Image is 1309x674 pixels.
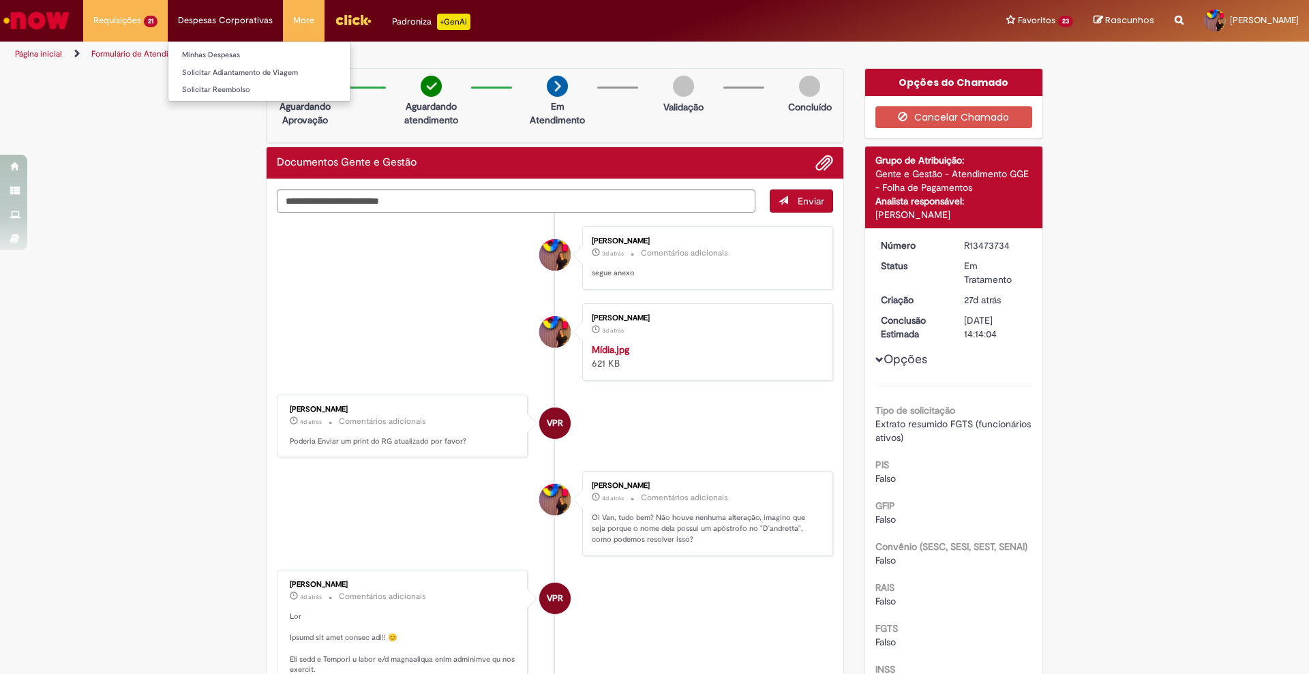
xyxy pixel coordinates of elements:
div: Agatha Montaldi De Carvalho [539,484,571,515]
span: Enviar [798,195,824,207]
span: VPR [547,407,563,440]
div: 02/09/2025 16:22:04 [964,293,1027,307]
span: Falso [875,636,896,648]
span: Extrato resumido FGTS (funcionários ativos) [875,418,1034,444]
b: FGTS [875,622,898,634]
p: Oi Van, tudo bem? Não houve nenhuma alteração, imagino que seja porque o nome dela possui um após... [592,512,819,545]
div: Em Tratamento [964,259,1027,286]
a: Mídia.jpg [592,343,629,356]
a: Minhas Despesas [168,48,350,63]
p: Poderia Enviar um print do RG atualizado por favor? [290,436,517,447]
b: RAIS [875,581,894,594]
span: [PERSON_NAME] [1230,14,1299,26]
b: PIS [875,459,889,471]
img: img-circle-grey.png [673,76,694,97]
div: Padroniza [392,14,470,30]
dt: Criação [871,293,954,307]
div: Analista responsável: [875,194,1033,208]
b: GFIP [875,500,895,512]
button: Enviar [770,189,833,213]
div: Opções do Chamado [865,69,1043,96]
time: 02/09/2025 16:22:04 [964,294,1001,306]
span: Requisições [93,14,141,27]
b: Tipo de solicitação [875,404,955,416]
div: Vanessa Paiva Ribeiro [539,408,571,439]
dt: Número [871,239,954,252]
span: Falso [875,595,896,607]
span: 21 [144,16,157,27]
div: [PERSON_NAME] [290,405,517,414]
p: segue anexo [592,268,819,279]
time: 25/09/2025 13:54:18 [602,494,624,502]
small: Comentários adicionais [641,247,728,259]
span: 4d atrás [300,593,322,601]
time: 26/09/2025 14:27:14 [602,249,624,258]
b: Convênio (SESC, SESI, SEST, SENAI) [875,540,1027,553]
div: Grupo de Atribuição: [875,153,1033,167]
span: 23 [1058,16,1073,27]
span: 3d atrás [602,326,624,335]
div: [PERSON_NAME] [592,482,819,490]
small: Comentários adicionais [641,492,728,504]
span: Rascunhos [1105,14,1154,27]
div: Agatha Montaldi De Carvalho [539,239,571,271]
div: Agatha Montaldi De Carvalho [539,316,571,348]
a: Rascunhos [1094,14,1154,27]
span: VPR [547,582,563,615]
p: Concluído [788,100,832,114]
span: Falso [875,513,896,525]
a: Solicitar Adiantamento de Viagem [168,65,350,80]
a: Solicitar Reembolso [168,82,350,97]
ul: Despesas Corporativas [168,41,351,102]
div: [PERSON_NAME] [592,314,819,322]
a: Formulário de Atendimento [91,48,192,59]
button: Cancelar Chamado [875,106,1033,128]
img: arrow-next.png [547,76,568,97]
span: Despesas Corporativas [178,14,273,27]
p: Aguardando atendimento [398,99,464,127]
span: 4d atrás [602,494,624,502]
div: [DATE] 14:14:04 [964,313,1027,341]
span: Favoritos [1018,14,1055,27]
button: Adicionar anexos [815,154,833,172]
time: 25/09/2025 13:58:08 [300,418,322,426]
div: [PERSON_NAME] [290,581,517,589]
img: check-circle-green.png [421,76,442,97]
small: Comentários adicionais [339,591,426,602]
span: 3d atrás [602,249,624,258]
small: Comentários adicionais [339,416,426,427]
img: click_logo_yellow_360x200.png [335,10,372,30]
p: +GenAi [437,14,470,30]
h2: Documentos Gente e Gestão Histórico de tíquete [277,157,417,169]
dt: Status [871,259,954,273]
span: 27d atrás [964,294,1001,306]
textarea: Digite sua mensagem aqui... [277,189,755,213]
div: Vanessa Paiva Ribeiro [539,583,571,614]
time: 25/09/2025 11:31:19 [300,593,322,601]
ul: Trilhas de página [10,42,862,67]
p: Validação [663,100,704,114]
a: Página inicial [15,48,62,59]
span: Falso [875,472,896,485]
div: [PERSON_NAME] [592,237,819,245]
div: Gente e Gestão - Atendimento GGE - Folha de Pagamentos [875,167,1033,194]
img: img-circle-grey.png [799,76,820,97]
p: Em Atendimento [524,99,590,127]
span: 4d atrás [300,418,322,426]
p: Aguardando Aprovação [272,99,338,127]
img: ServiceNow [1,7,72,34]
div: 621 KB [592,343,819,370]
div: R13473734 [964,239,1027,252]
span: More [293,14,314,27]
time: 26/09/2025 14:27:05 [602,326,624,335]
span: Falso [875,554,896,566]
div: [PERSON_NAME] [875,208,1033,221]
dt: Conclusão Estimada [871,313,954,341]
